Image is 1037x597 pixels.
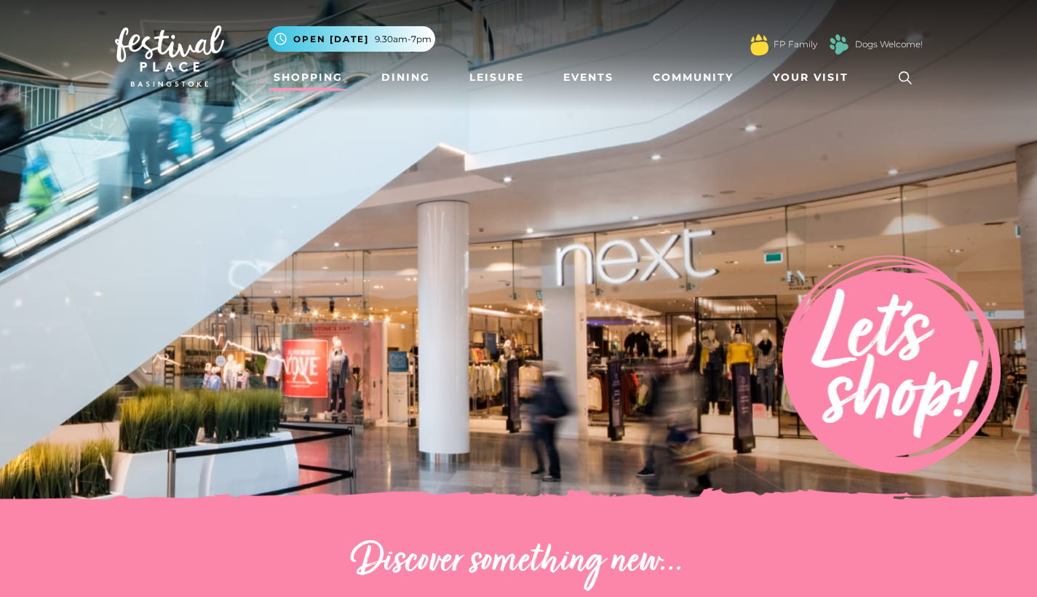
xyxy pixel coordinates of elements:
span: Your Visit [773,70,849,85]
a: Events [557,64,619,91]
a: Shopping [268,64,349,91]
button: Open [DATE] 9.30am-7pm [268,26,435,52]
a: Dogs Welcome! [855,38,923,51]
a: Dining [376,64,436,91]
span: Open [DATE] [293,33,369,46]
a: Leisure [464,64,530,91]
a: Community [647,64,739,91]
h2: Discover something new... [115,539,923,585]
a: Your Visit [767,64,862,91]
img: Festival Place Logo [115,25,224,87]
a: FP Family [774,38,817,51]
span: 9.30am-7pm [375,33,432,46]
